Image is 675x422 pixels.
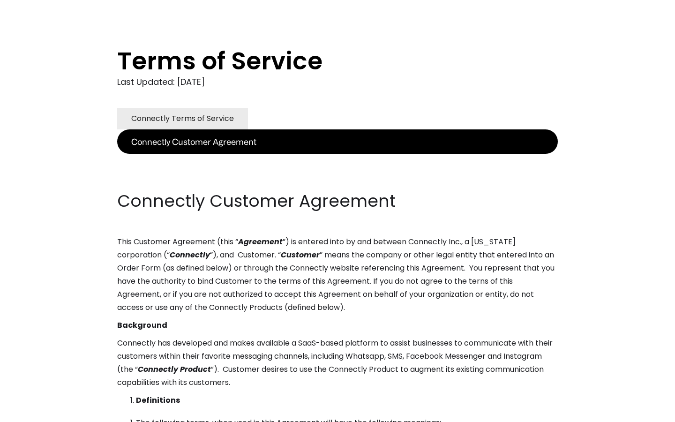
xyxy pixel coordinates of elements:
[117,337,558,389] p: Connectly has developed and makes available a SaaS-based platform to assist businesses to communi...
[136,395,180,406] strong: Definitions
[117,172,558,185] p: ‍
[170,249,210,260] em: Connectly
[117,320,167,331] strong: Background
[138,364,211,375] em: Connectly Product
[117,189,558,213] h2: Connectly Customer Agreement
[19,406,56,419] ul: Language list
[9,405,56,419] aside: Language selected: English
[131,112,234,125] div: Connectly Terms of Service
[117,235,558,314] p: This Customer Agreement (this “ ”) is entered into by and between Connectly Inc., a [US_STATE] co...
[117,154,558,167] p: ‍
[131,135,256,148] div: Connectly Customer Agreement
[117,75,558,89] div: Last Updated: [DATE]
[238,236,283,247] em: Agreement
[281,249,320,260] em: Customer
[117,47,520,75] h1: Terms of Service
